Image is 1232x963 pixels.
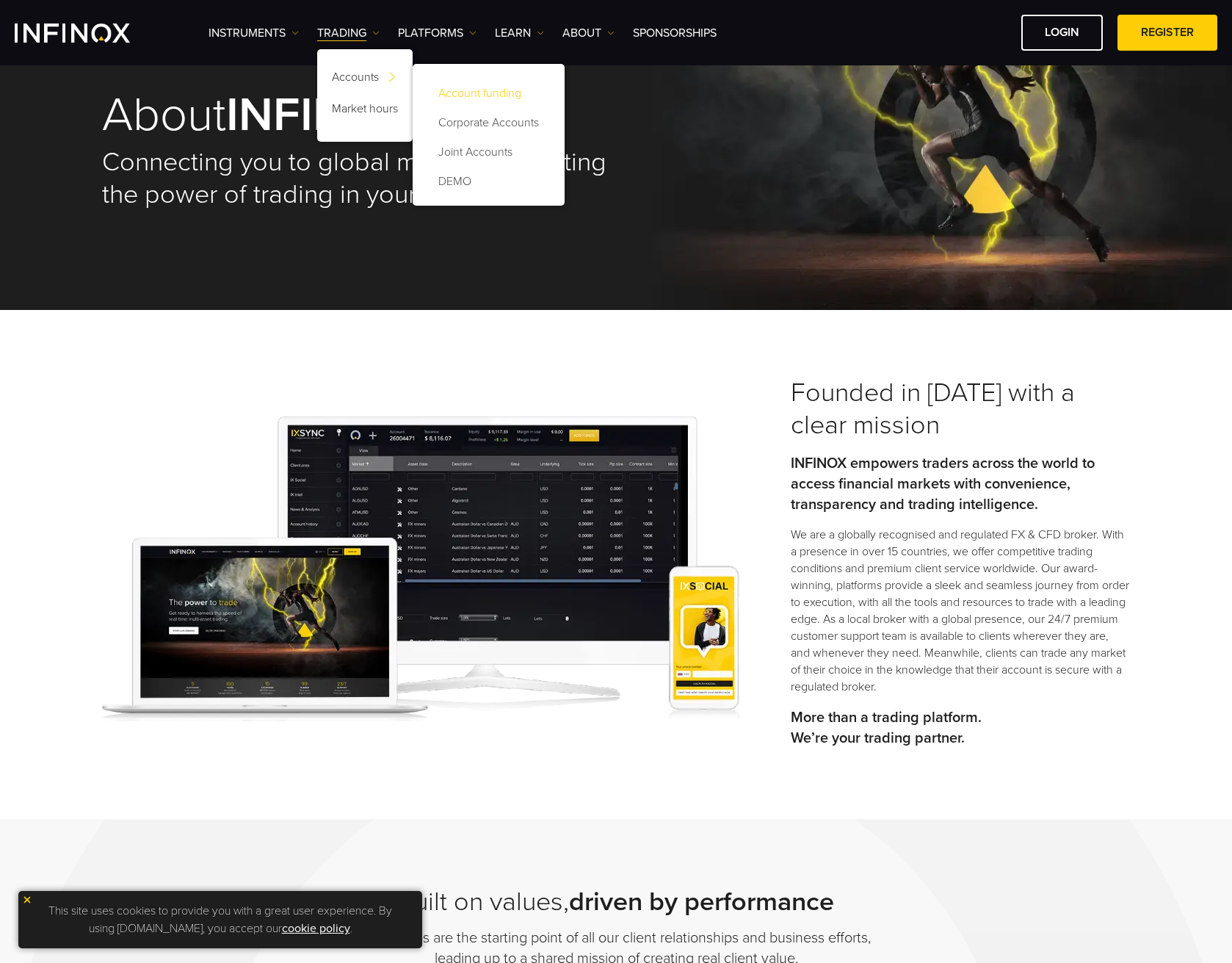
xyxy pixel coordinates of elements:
[359,887,873,918] h2: Built on values,
[102,91,616,139] h1: About
[427,108,550,137] a: Corporate Accounts
[791,527,1130,696] p: We are a globally recognised and regulated FX & CFD broker. With a presence in over 15 countries,...
[562,24,615,42] a: ABOUT
[15,24,164,43] a: INFINOX Logo
[1021,15,1103,51] a: LOGIN
[427,167,550,196] a: DEMO
[495,24,544,42] a: Learn
[569,886,834,917] strong: driven by performance
[26,898,415,941] p: This site uses cookies to provide you with a great user experience. By using [DOMAIN_NAME], you a...
[317,24,380,42] a: TRADING
[102,146,616,211] h2: Connecting you to global markets by putting the power of trading in your hands.
[317,95,413,127] a: Market hours
[427,137,550,167] a: Joint Accounts
[22,895,32,905] img: yellow close icon
[282,921,350,936] a: cookie policy
[209,24,299,42] a: Instruments
[633,24,717,42] a: SPONSORSHIPS
[791,453,1130,515] p: INFINOX empowers traders across the world to access financial markets with convenience, transpare...
[791,377,1130,441] h3: Founded in [DATE] with a clear mission
[226,86,414,144] strong: INFINOX
[427,79,550,108] a: Account funding
[1117,15,1217,51] a: REGISTER
[317,64,413,95] a: Accounts
[398,24,477,42] a: PLATFORMS
[791,707,1130,749] p: More than a trading platform. We’re your trading partner.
